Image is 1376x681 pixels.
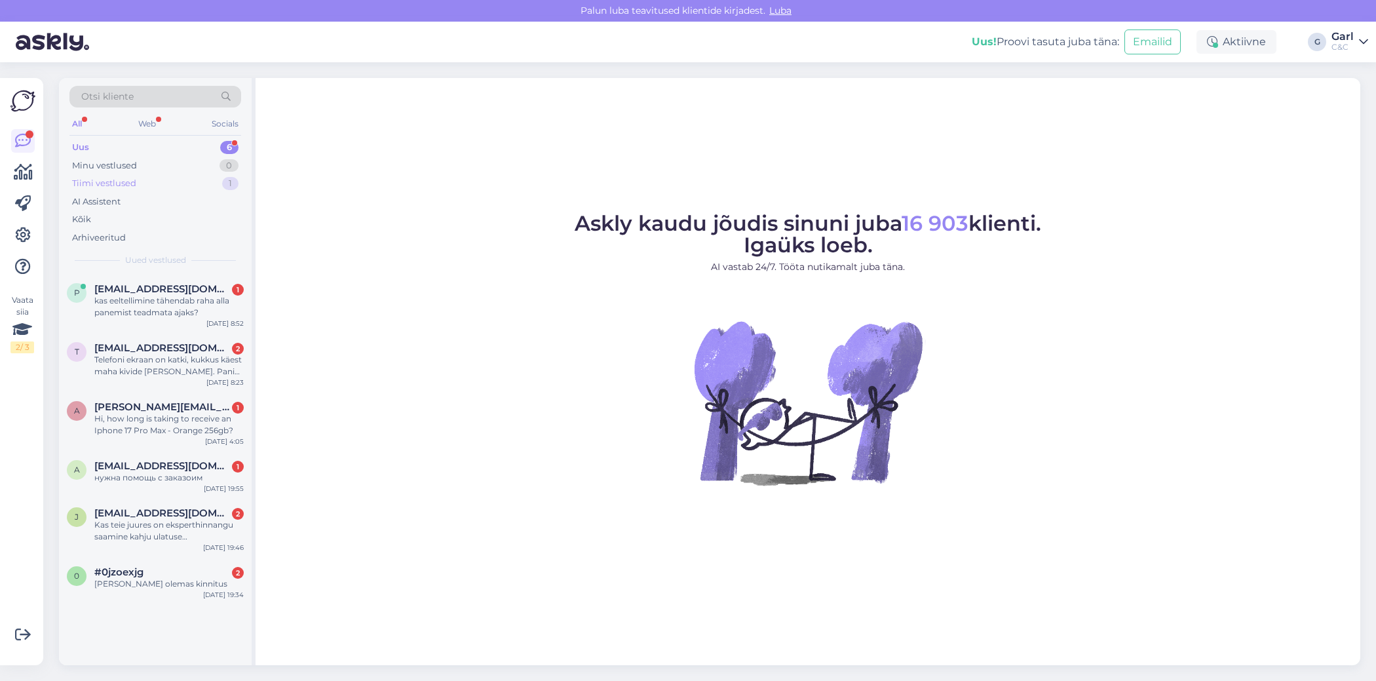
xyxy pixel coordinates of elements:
[232,284,244,296] div: 1
[94,413,244,437] div: Hi, how long is taking to receive an Iphone 17 Pro Max - Orange 256gb?
[72,141,89,154] div: Uus
[232,461,244,473] div: 1
[232,508,244,520] div: 2
[94,472,244,484] div: нужна помощь с заказоим
[94,460,231,472] span: alexgs273@gmail.com
[1331,42,1354,52] div: C&C
[94,283,231,295] span: priit.rauniste@gmail.com
[902,210,968,236] span: 16 903
[72,177,136,190] div: Tiimi vestlused
[94,578,244,590] div: [PERSON_NAME] olemas kinnitus
[72,159,137,172] div: Minu vestlused
[72,195,121,208] div: AI Assistent
[209,115,241,132] div: Socials
[74,571,79,581] span: 0
[232,567,244,579] div: 2
[72,213,91,226] div: Kõik
[575,260,1041,274] p: AI vastab 24/7. Tööta nutikamalt juba täna.
[94,354,244,378] div: Telefoni ekraan on katki, kukkus käest maha kivide [PERSON_NAME]. Panin hoolduse aja, aga selgub,...
[81,90,134,104] span: Otsi kliente
[10,341,34,353] div: 2 / 3
[75,347,79,357] span: T
[1308,33,1326,51] div: G
[69,115,85,132] div: All
[972,35,997,48] b: Uus!
[72,231,126,244] div: Arhiveeritud
[206,378,244,387] div: [DATE] 8:23
[232,402,244,414] div: 1
[94,342,231,354] span: Triinu.luidalepp@gmail.com
[972,34,1119,50] div: Proovi tasuta juba täna:
[94,401,231,413] span: aleksander.g.pereira@hotmail.com
[1196,30,1276,54] div: Aktiivne
[232,343,244,355] div: 2
[690,284,926,520] img: No Chat active
[94,507,231,519] span: janelijanson@gmail.com
[765,5,795,16] span: Luba
[1331,31,1354,42] div: Garl
[203,543,244,553] div: [DATE] 19:46
[10,294,34,353] div: Vaata siia
[206,319,244,328] div: [DATE] 8:52
[1331,31,1368,52] a: GarlC&C
[10,88,35,113] img: Askly Logo
[575,210,1041,258] span: Askly kaudu jõudis sinuni juba klienti. Igaüks loeb.
[205,437,244,446] div: [DATE] 4:05
[204,484,244,494] div: [DATE] 19:55
[203,590,244,600] div: [DATE] 19:34
[74,465,80,475] span: a
[74,406,80,416] span: a
[74,288,80,298] span: p
[220,141,239,154] div: 6
[94,519,244,543] div: Kas teie juures on eksperthinnangu saamine kahju ulatuse [PERSON_NAME] osas tasuline Macbookile, ...
[136,115,159,132] div: Web
[75,512,79,522] span: j
[94,295,244,319] div: kas eeltellimine tähendab raha alla panemist teadmata ajaks?
[1124,29,1181,54] button: Emailid
[94,566,143,578] span: #0jzoexjg
[222,177,239,190] div: 1
[220,159,239,172] div: 0
[125,254,186,266] span: Uued vestlused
